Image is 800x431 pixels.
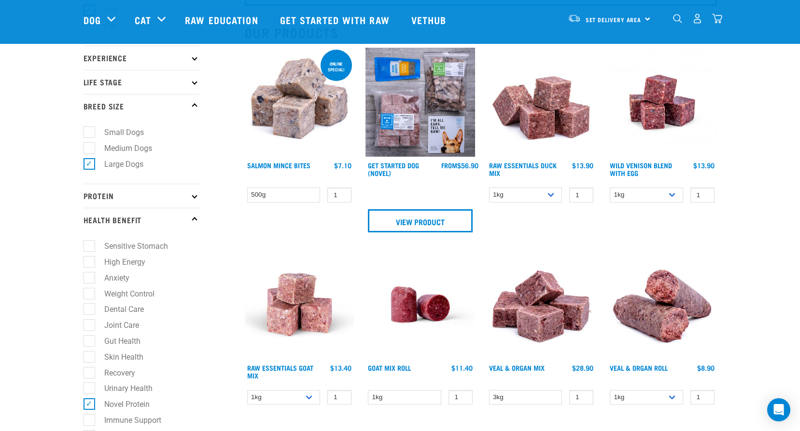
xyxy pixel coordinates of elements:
[368,209,473,232] a: View Product
[690,390,715,405] input: 1
[84,70,199,94] p: Life Stage
[572,162,593,169] div: $13.90
[247,163,310,167] a: Salmon Mince Bites
[89,272,133,284] label: Anxiety
[84,46,199,70] p: Experience
[89,351,147,363] label: Skin Health
[135,13,151,27] a: Cat
[449,390,473,405] input: 1
[89,240,172,252] label: Sensitive Stomach
[441,163,457,167] span: FROM
[365,250,475,359] img: Raw Essentials Chicken Lamb Beef Bulk Minced Raw Dog Food Roll Unwrapped
[247,366,313,377] a: Raw Essentials Goat Mix
[673,14,682,23] img: home-icon-1@2x.png
[89,142,156,154] label: Medium Dogs
[693,162,715,169] div: $13.90
[610,366,668,369] a: Veal & Organ Roll
[89,414,165,426] label: Immune Support
[89,335,144,347] label: Gut Health
[569,188,593,202] input: 1
[402,0,459,39] a: Vethub
[441,162,478,169] div: $56.90
[89,303,148,315] label: Dental Care
[365,48,475,157] img: NSP Dog Novel Update
[610,163,672,175] a: Wild Venison Blend with Egg
[327,188,351,202] input: 1
[321,56,352,77] div: ONLINE SPECIAL!
[368,163,419,175] a: Get Started Dog (Novel)
[89,367,139,379] label: Recovery
[690,188,715,202] input: 1
[245,48,354,157] img: 1141 Salmon Mince 01
[607,48,717,157] img: Venison Egg 1616
[368,366,411,369] a: Goat Mix Roll
[175,0,270,39] a: Raw Education
[270,0,402,39] a: Get started with Raw
[89,319,143,331] label: Joint Care
[572,364,593,372] div: $28.90
[712,13,722,24] img: home-icon@2x.png
[84,208,199,232] p: Health Benefit
[89,398,154,410] label: Novel Protein
[89,288,158,300] label: Weight Control
[89,382,156,394] label: Urinary Health
[451,364,473,372] div: $11.40
[586,18,642,21] span: Set Delivery Area
[89,126,148,138] label: Small Dogs
[84,13,101,27] a: Dog
[697,364,715,372] div: $8.90
[692,13,702,24] img: user.png
[607,250,717,359] img: Veal Organ Mix Roll 01
[767,398,790,421] div: Open Intercom Messenger
[487,48,596,157] img: ?1041 RE Lamb Mix 01
[334,162,351,169] div: $7.10
[245,250,354,359] img: Goat M Ix 38448
[84,184,199,208] p: Protein
[489,163,557,175] a: Raw Essentials Duck Mix
[569,390,593,405] input: 1
[89,158,147,170] label: Large Dogs
[330,364,351,372] div: $13.40
[489,366,545,369] a: Veal & Organ Mix
[487,250,596,359] img: 1158 Veal Organ Mix 01
[89,256,149,268] label: High Energy
[327,390,351,405] input: 1
[84,94,199,118] p: Breed Size
[568,14,581,23] img: van-moving.png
